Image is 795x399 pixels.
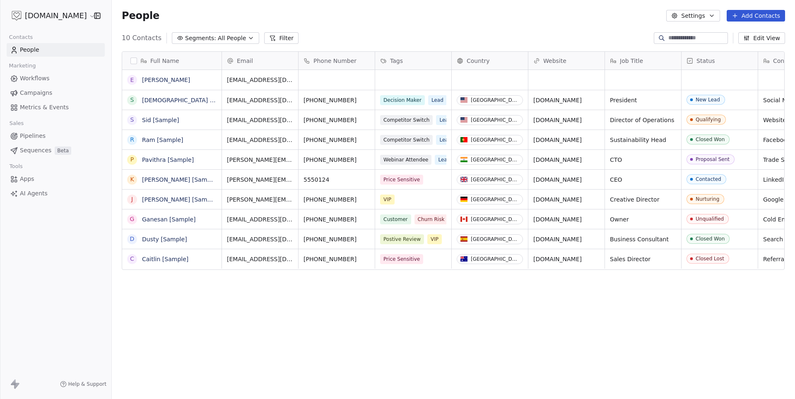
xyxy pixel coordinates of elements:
div: P [130,155,134,164]
div: Unqualified [696,216,724,222]
span: [EMAIL_ADDRESS][DOMAIN_NAME] [227,215,293,224]
div: Phone Number [299,52,375,70]
a: Help & Support [60,381,106,387]
span: Customer [380,214,411,224]
span: CTO [610,156,676,164]
div: E [130,76,134,84]
div: [GEOGRAPHIC_DATA] [471,157,519,163]
a: SequencesBeta [7,144,105,157]
div: C [130,255,134,263]
div: Contacted [696,176,721,182]
div: G [130,215,135,224]
span: Director of Operations [610,116,676,124]
span: Workflows [20,74,50,83]
div: Country [452,52,528,70]
div: Website [528,52,605,70]
span: [PHONE_NUMBER] [304,116,370,124]
a: [DOMAIN_NAME] [533,216,582,223]
span: [PHONE_NUMBER] [304,215,370,224]
div: Proposal Sent [696,156,730,162]
a: Workflows [7,72,105,85]
span: Competitor Switch [380,115,433,125]
a: [DOMAIN_NAME] [533,236,582,243]
span: AI Agents [20,189,48,198]
span: Apps [20,175,34,183]
a: Pavithra [Sample] [142,156,194,163]
a: Apps [7,172,105,186]
button: Filter [264,32,299,44]
span: [PHONE_NUMBER] [304,235,370,243]
span: President [610,96,676,104]
a: Ganesan [Sample] [142,216,196,223]
div: Status [682,52,758,70]
div: Job Title [605,52,681,70]
span: Status [696,57,715,65]
span: VIP [380,195,395,204]
a: AI Agents [7,187,105,200]
span: [PHONE_NUMBER] [304,136,370,144]
span: Competitor Switch [380,135,433,145]
span: Sales [6,117,27,130]
span: Decision Maker [380,95,425,105]
span: Pipelines [20,132,46,140]
span: Job Title [620,57,643,65]
div: [GEOGRAPHIC_DATA] [471,216,519,222]
a: [DOMAIN_NAME] [533,176,582,183]
a: Ram [Sample] [142,137,183,143]
div: New Lead [696,97,720,103]
div: D [130,235,135,243]
a: [DOMAIN_NAME] [533,137,582,143]
span: Country [467,57,490,65]
span: Campaigns [20,89,52,97]
a: [DOMAIN_NAME] [533,97,582,103]
div: [GEOGRAPHIC_DATA] [471,236,519,242]
div: [GEOGRAPHIC_DATA] [471,117,519,123]
button: Add Contacts [727,10,785,22]
div: Closed Won [696,236,725,242]
button: Settings [666,10,720,22]
span: [PERSON_NAME][EMAIL_ADDRESS][DOMAIN_NAME] [227,195,293,204]
button: Edit View [738,32,785,44]
a: [DOMAIN_NAME] [533,117,582,123]
span: Lead [436,115,455,125]
div: grid [122,70,222,383]
span: [PHONE_NUMBER] [304,255,370,263]
span: Tags [390,57,403,65]
img: ContentInspires.com%20Icon.png [12,11,22,21]
div: R [130,135,134,144]
span: Contacts [5,31,36,43]
span: People [122,10,159,22]
a: Metrics & Events [7,101,105,114]
span: Postive Review [380,234,424,244]
span: People [20,46,39,54]
div: Full Name [122,52,222,70]
a: Dusty [Sample] [142,236,187,243]
div: Qualifying [696,117,721,123]
span: Lead [436,135,455,145]
a: Campaigns [7,86,105,100]
span: [EMAIL_ADDRESS][DOMAIN_NAME] [227,96,293,104]
span: Lead [428,95,447,105]
div: Closed Won [696,137,725,142]
span: [PHONE_NUMBER] [304,195,370,204]
span: [EMAIL_ADDRESS][DOMAIN_NAME] [227,255,293,263]
span: Help & Support [68,381,106,387]
div: [GEOGRAPHIC_DATA] [471,97,519,103]
span: All People [218,34,246,43]
button: [DOMAIN_NAME] [10,9,88,23]
span: [EMAIL_ADDRESS][DOMAIN_NAME] [227,116,293,124]
span: 5550124 [304,175,370,184]
a: [PERSON_NAME] [Sample] [142,196,218,203]
span: Price Sensitive [380,254,423,264]
span: Churn Risk [414,214,448,224]
a: [PERSON_NAME] [Sample] [142,176,218,183]
span: Lead [435,155,453,165]
span: Marketing [5,60,39,72]
div: K [130,175,134,184]
a: People [7,43,105,57]
div: [GEOGRAPHIC_DATA] [471,256,519,262]
span: [PERSON_NAME][EMAIL_ADDRESS][DOMAIN_NAME] [227,175,293,184]
a: [DEMOGRAPHIC_DATA] [Sample] [142,97,236,103]
span: VIP [427,234,442,244]
div: [GEOGRAPHIC_DATA] [471,137,519,143]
